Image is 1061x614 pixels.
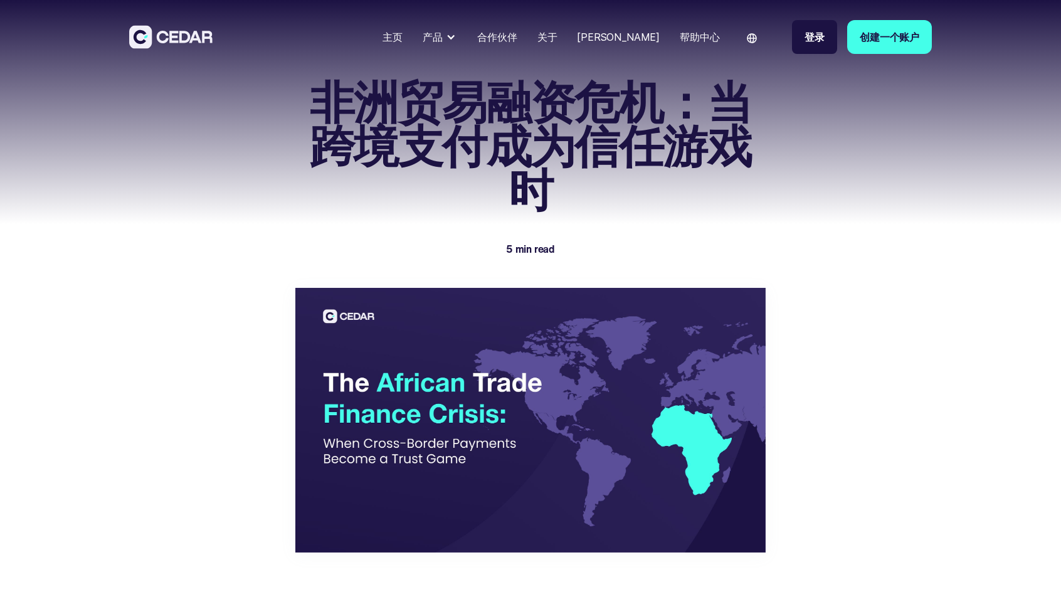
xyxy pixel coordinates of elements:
[477,29,517,45] div: 合作伙伴
[472,23,522,51] a: 合作伙伴
[423,29,443,45] div: 产品
[572,23,665,51] a: [PERSON_NAME]
[675,23,724,51] a: 帮助中心
[383,29,403,45] div: 主页
[532,23,562,51] a: 关于
[847,20,932,54] a: 创建一个账户
[295,80,766,211] h1: 非洲贸易融资危机：当跨境支付成为信任游戏时
[377,23,408,51] a: 主页
[537,29,557,45] div: 关于
[747,33,757,43] img: world icon
[506,241,555,257] div: 5 min read
[418,24,463,50] div: 产品
[805,29,825,45] div: 登录
[680,29,719,45] div: 帮助中心
[792,20,837,54] a: 登录
[577,29,660,45] div: [PERSON_NAME]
